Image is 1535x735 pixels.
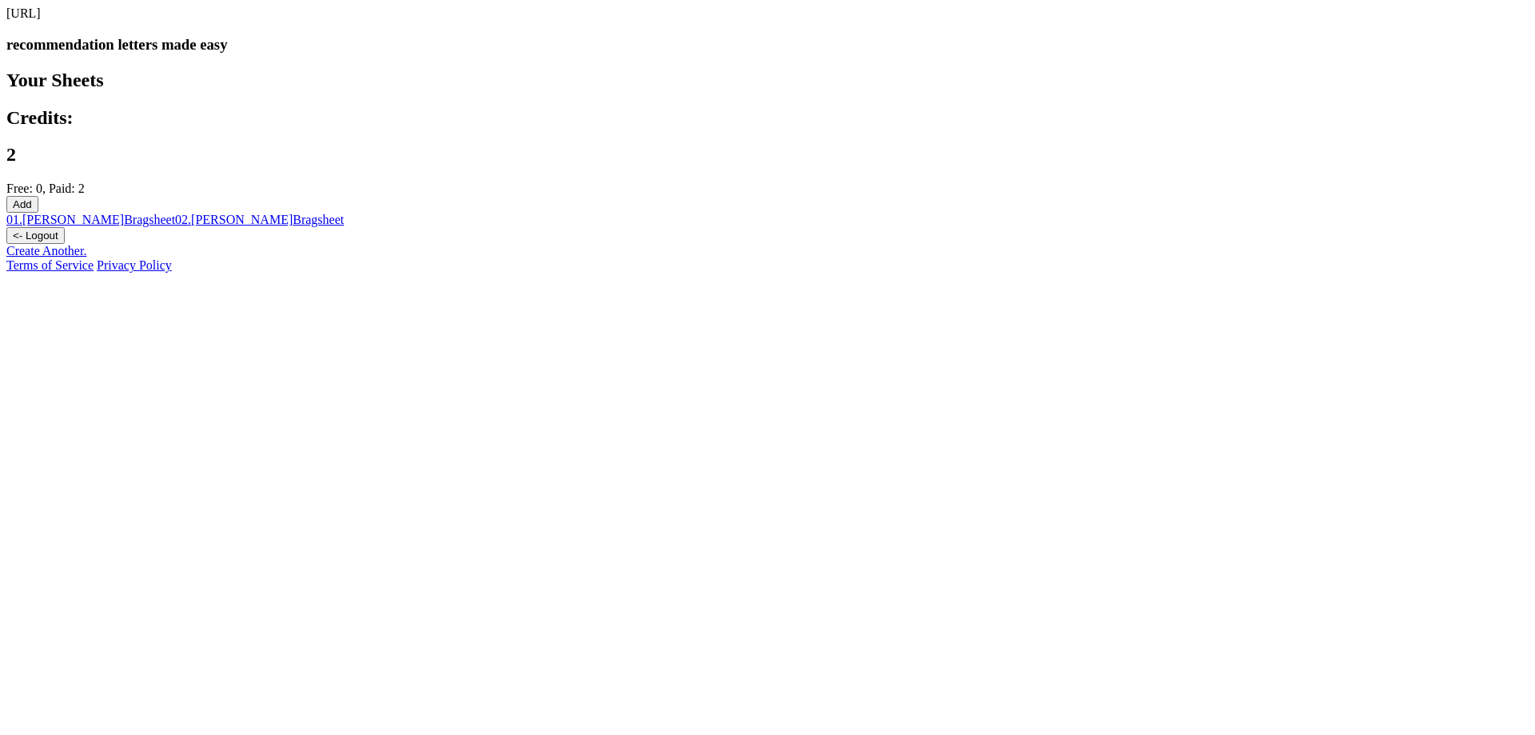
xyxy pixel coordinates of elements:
a: Terms of Service [6,258,94,272]
h2: Credits: [6,107,1529,129]
span: Your Sheets [6,70,104,90]
button: Add [6,196,38,213]
h3: recommendation letters made easy [6,36,1529,54]
h2: 2 [6,144,1529,166]
a: Create Another. [6,244,86,258]
a: 01.[PERSON_NAME]Bragsheet [6,213,175,226]
a: Privacy Policy [97,258,172,272]
span: [URL] [6,6,41,20]
span: Free: 0, Paid: 2 [6,182,85,195]
a: 02.[PERSON_NAME]Bragsheet [175,213,344,226]
button: <- Logout [6,227,65,244]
